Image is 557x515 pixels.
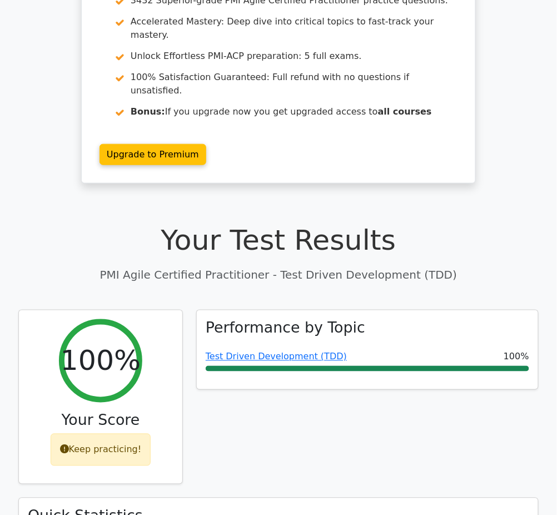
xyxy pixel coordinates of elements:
[206,319,365,337] h3: Performance by Topic
[61,344,141,378] h2: 100%
[100,144,206,165] a: Upgrade to Premium
[504,350,529,364] span: 100%
[18,266,539,283] p: PMI Agile Certified Practitioner - Test Driven Development (TDD)
[206,351,347,362] a: Test Driven Development (TDD)
[28,412,173,429] h3: Your Score
[18,224,539,257] h1: Your Test Results
[51,434,151,466] div: Keep practicing!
